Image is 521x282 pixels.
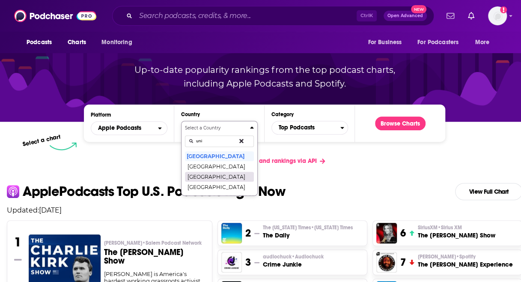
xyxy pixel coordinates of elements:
span: • Salem Podcast Network [142,240,202,246]
h3: 3 [245,256,251,269]
span: Top Podcasts [272,120,340,135]
span: • Sirius XM [438,225,462,231]
span: Charts [68,36,86,48]
a: Get podcast charts and rankings via API [197,150,332,171]
span: Logged in as Naomiumusic [488,6,507,25]
a: Show notifications dropdown [464,9,478,23]
button: [GEOGRAPHIC_DATA] [185,161,254,171]
span: More [475,36,490,48]
span: [PERSON_NAME] [418,253,476,260]
h3: 6 [400,227,406,240]
button: Categories [271,121,348,135]
button: open menu [21,34,63,51]
h2: Platforms [91,121,167,135]
button: open menu [91,121,167,135]
img: select arrow [50,142,77,150]
h3: The Daily [263,231,353,240]
button: Browse Charts [375,117,426,130]
img: Crime Junkie [221,252,242,273]
svg: Add a profile image [500,6,507,13]
h3: The [PERSON_NAME] Experience [418,260,513,269]
img: Podchaser - Follow, Share and Rate Podcasts [14,8,96,24]
p: Up-to-date popularity rankings from the top podcast charts, including Apple Podcasts and Spotify. [117,63,412,90]
p: Select a chart [22,133,61,148]
span: New [411,5,426,13]
button: open menu [95,34,143,51]
span: For Podcasters [417,36,458,48]
a: [PERSON_NAME]•Salem Podcast NetworkThe [PERSON_NAME] Show [104,240,205,270]
p: SiriusXM • Sirius XM [418,224,495,231]
button: open menu [412,34,471,51]
img: The Joe Rogan Experience [376,252,397,273]
p: The New York Times • New York Times [263,224,353,231]
h3: 1 [14,234,21,250]
span: • [US_STATE] Times [311,225,353,231]
span: The [US_STATE] Times [263,224,353,231]
h3: Crime Junkie [263,260,324,269]
input: Search podcasts, credits, & more... [136,9,357,23]
img: User Profile [488,6,507,25]
a: [PERSON_NAME]•SpotifyThe [PERSON_NAME] Experience [418,253,513,269]
img: The Daily [221,223,242,243]
h3: The [PERSON_NAME] Show [104,248,205,265]
span: SiriusXM [418,224,462,231]
button: open menu [469,34,500,51]
button: [GEOGRAPHIC_DATA] [185,171,254,182]
p: Apple Podcasts Top U.S. Podcasts Right Now [23,185,285,198]
button: Countries [181,121,258,196]
button: open menu [362,34,412,51]
button: [GEOGRAPHIC_DATA] [185,182,254,192]
span: Apple Podcasts [98,125,141,131]
span: Podcasts [27,36,52,48]
span: • Spotify [456,254,476,260]
span: Ctrl K [357,10,377,21]
button: [GEOGRAPHIC_DATA] [185,151,254,161]
h3: 2 [245,227,251,240]
p: audiochuck • Audiochuck [263,253,324,260]
p: Podcast Charts & Rankings [101,7,428,63]
a: The [US_STATE] Times•[US_STATE] TimesThe Daily [263,224,353,240]
span: [PERSON_NAME] [104,240,202,246]
img: apple Icon [7,185,19,198]
a: Show notifications dropdown [443,9,458,23]
span: audiochuck [263,253,324,260]
span: Monitoring [101,36,132,48]
a: Charts [62,34,91,51]
a: SiriusXM•Sirius XMThe [PERSON_NAME] Show [418,224,495,240]
input: Search Countries... [185,135,254,147]
a: audiochuck•AudiochuckCrime Junkie [263,253,324,269]
span: Open Advanced [387,14,423,18]
div: Search podcasts, credits, & more... [112,6,434,26]
button: Show profile menu [488,6,507,25]
button: Open AdvancedNew [384,11,427,21]
span: • Audiochuck [292,254,324,260]
h3: The [PERSON_NAME] Show [418,231,495,240]
h3: 7 [400,256,406,269]
h4: Select a Country [185,126,247,130]
img: The Megyn Kelly Show [376,223,397,243]
p: Joe Rogan • Spotify [418,253,513,260]
span: For Business [368,36,402,48]
p: Charlie Kirk • Salem Podcast Network [104,240,205,246]
span: Get podcast charts and rankings via API [204,157,316,165]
